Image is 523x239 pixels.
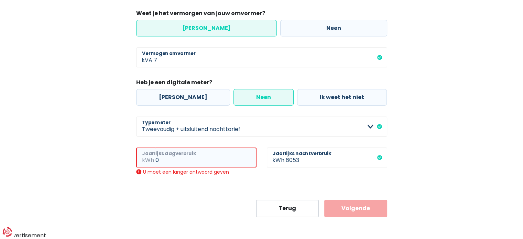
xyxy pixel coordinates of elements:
span: kVA [136,47,154,67]
label: Neen [233,89,294,106]
span: kWh [267,148,286,167]
label: Ik weet het niet [297,89,387,106]
label: Neen [280,20,387,36]
button: Volgende [324,200,387,217]
label: [PERSON_NAME] [136,89,230,106]
div: U moet een langer antwoord geven [136,169,257,175]
label: [PERSON_NAME] [136,20,277,36]
span: kWh [136,148,155,167]
button: Terug [256,200,319,217]
legend: Weet je het vermorgen van jouw omvormer? [136,9,387,20]
legend: Heb je een digitale meter? [136,78,387,89]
